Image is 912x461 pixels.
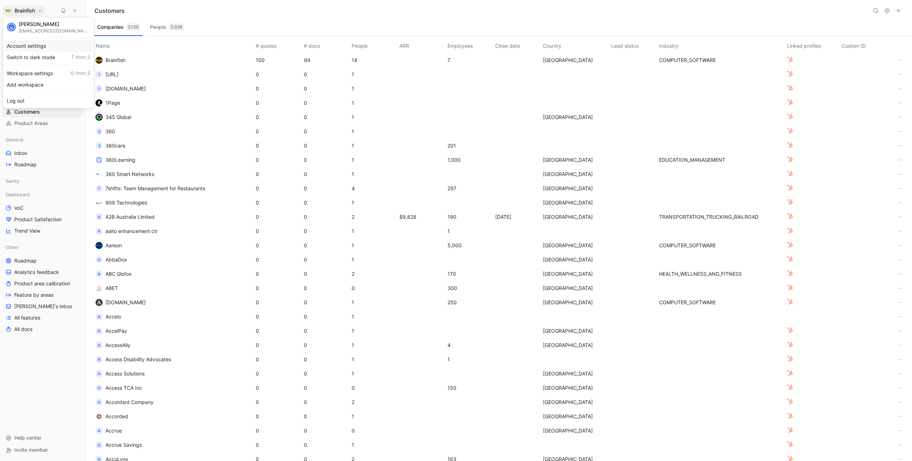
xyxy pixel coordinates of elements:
span: G then S [71,70,90,77]
div: [EMAIL_ADDRESS][DOMAIN_NAME] [19,28,90,33]
div: Account settings [5,40,92,52]
span: T then S [71,54,90,61]
div: Log out [5,95,92,107]
div: Workspace settings [5,68,92,79]
div: BrainfishBrainfish [3,17,94,108]
div: Switch to dark mode [5,52,92,63]
div: [PERSON_NAME] [19,21,90,27]
div: Add workspace [5,79,92,90]
img: avatar [8,24,15,31]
